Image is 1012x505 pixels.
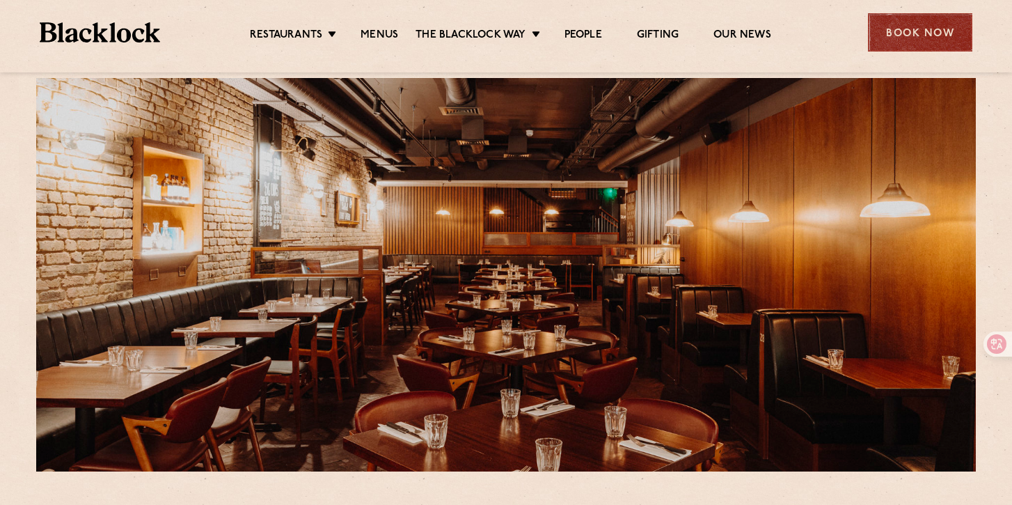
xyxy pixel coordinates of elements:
div: Book Now [868,13,972,52]
img: BL_Textured_Logo-footer-cropped.svg [40,22,160,42]
a: Menus [361,29,398,44]
a: People [564,29,602,44]
a: Our News [713,29,771,44]
a: Restaurants [250,29,322,44]
a: Gifting [637,29,679,44]
a: The Blacklock Way [416,29,525,44]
